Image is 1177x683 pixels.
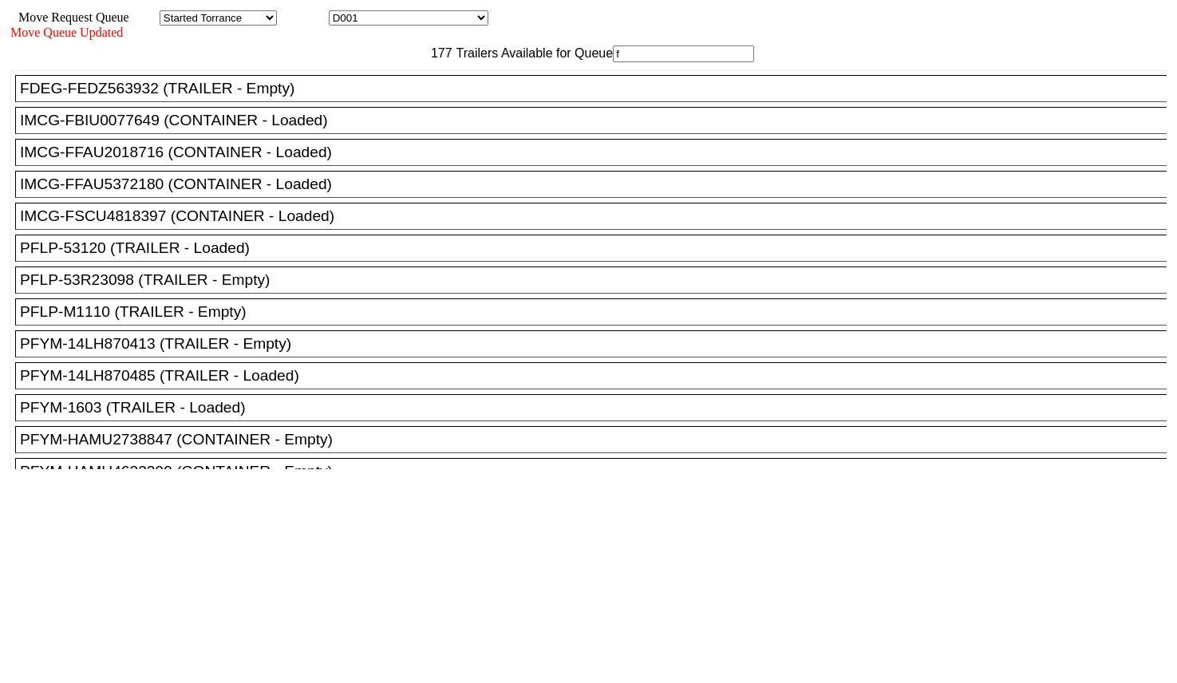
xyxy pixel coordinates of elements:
div: FDEG-FEDZ563932 (TRAILER - Empty) [20,80,1176,97]
div: PFYM-HAMU2738847 (CONTAINER - Empty) [20,431,1176,448]
div: PFYM-1603 (TRAILER - Loaded) [20,399,1176,417]
div: PFYM-14LH870413 (TRAILER - Empty) [20,335,1176,353]
span: 177 [423,46,452,60]
div: PFYM-14LH870485 (TRAILER - Loaded) [20,367,1176,385]
div: IMCG-FFAU5372180 (CONTAINER - Loaded) [20,176,1176,193]
span: Location [280,10,326,24]
input: Filter Available Trailers [613,45,754,62]
span: Trailers Available for Queue [452,46,614,60]
div: PFLP-M1110 (TRAILER - Empty) [20,303,1176,321]
span: Move Request Queue [10,10,129,24]
div: IMCG-FFAU2018716 (CONTAINER - Loaded) [20,144,1176,161]
span: Move Queue Updated [10,26,123,39]
div: PFLP-53120 (TRAILER - Loaded) [20,239,1176,257]
span: Area [132,10,156,24]
div: PFYM-HAMU4633399 (CONTAINER - Empty) [20,463,1176,480]
div: PFLP-53R23098 (TRAILER - Empty) [20,271,1176,289]
div: IMCG-FSCU4818397 (CONTAINER - Loaded) [20,207,1176,225]
div: IMCG-FBIU0077649 (CONTAINER - Loaded) [20,112,1176,129]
